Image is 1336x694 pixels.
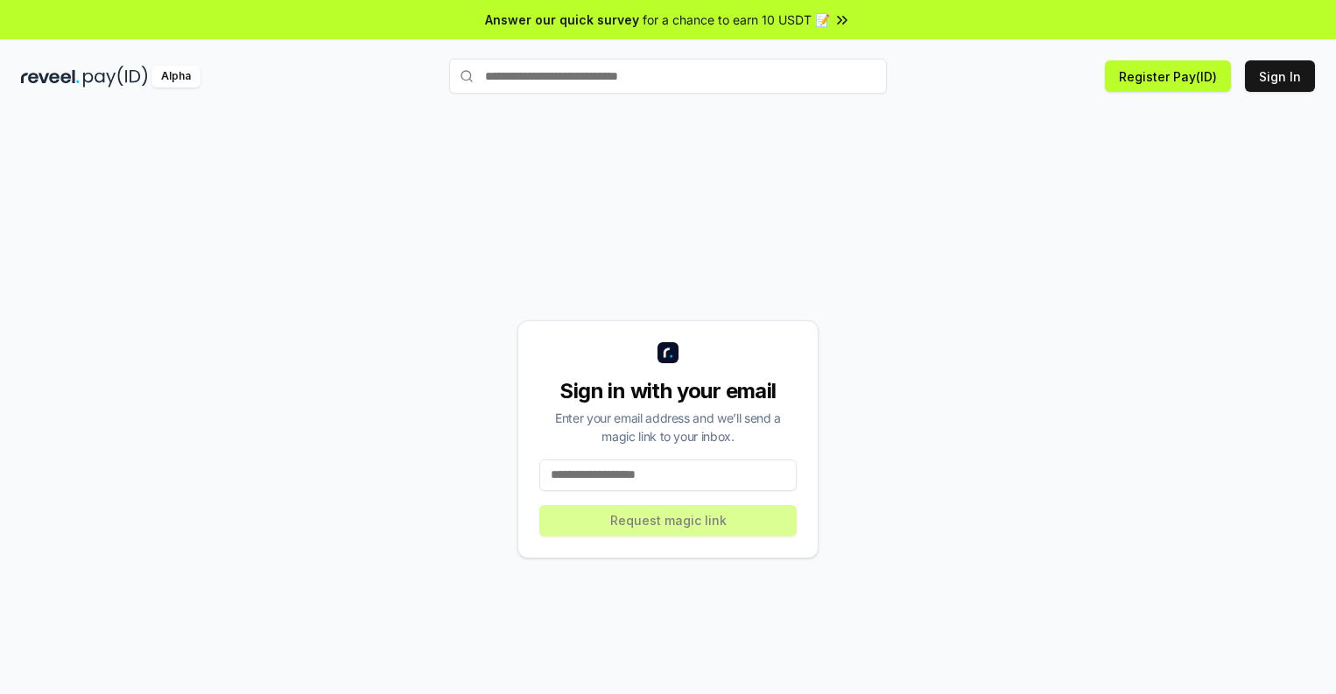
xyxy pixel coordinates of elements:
div: Enter your email address and we’ll send a magic link to your inbox. [539,409,797,445]
img: pay_id [83,66,148,88]
div: Alpha [151,66,200,88]
img: logo_small [657,342,679,363]
div: Sign in with your email [539,377,797,405]
span: Answer our quick survey [485,11,639,29]
img: reveel_dark [21,66,80,88]
button: Register Pay(ID) [1105,60,1231,92]
span: for a chance to earn 10 USDT 📝 [643,11,830,29]
button: Sign In [1245,60,1315,92]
